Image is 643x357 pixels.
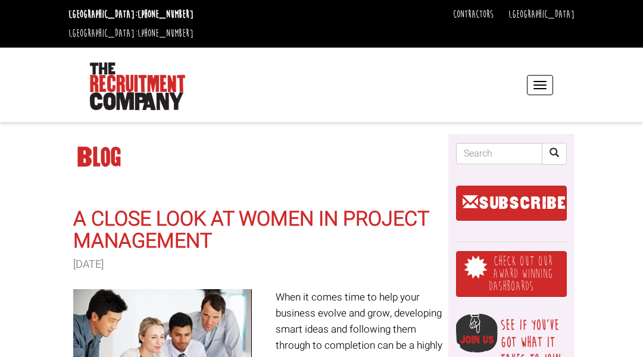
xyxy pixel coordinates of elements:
[65,24,196,43] li: [GEOGRAPHIC_DATA]:
[73,147,444,168] h1: Blog
[65,5,196,24] li: [GEOGRAPHIC_DATA]:
[508,8,575,21] a: [GEOGRAPHIC_DATA]
[453,8,494,21] a: Contractors
[90,62,185,110] img: The Recruitment Company
[456,186,567,221] a: SUBSCRIBE
[73,259,444,271] h3: [DATE]
[73,204,429,256] a: A close look at women in project management
[138,8,193,21] a: [PHONE_NUMBER]
[456,314,498,353] img: Join Us
[456,251,567,297] a: Check out our award winning dashboards
[138,27,193,40] a: [PHONE_NUMBER]
[456,143,542,164] input: Search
